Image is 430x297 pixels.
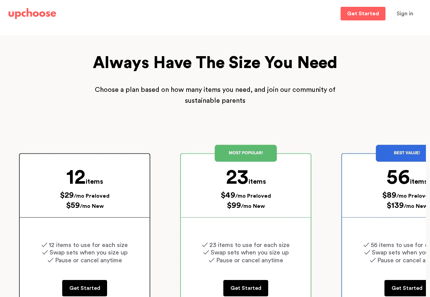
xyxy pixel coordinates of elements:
span: Choose a plan based on how many items you need, and join our community of sustainable parents [95,86,336,104]
span: $89 [382,191,396,199]
a: Get Started [223,280,268,296]
span: $139 [386,201,404,210]
span: items [86,178,103,185]
p: Get Started [347,11,379,16]
a: Get Started [62,280,107,296]
a: UpChoose [8,7,56,21]
span: $29 [60,191,74,199]
span: $99 [227,201,241,210]
a: Get Started [384,280,429,296]
p: Get Started [69,284,100,292]
span: /mo New [80,203,104,209]
span: Always Have The Size You Need [93,55,338,71]
span: $49 [221,191,235,199]
span: 56 [386,167,410,187]
p: Get Started [230,284,261,292]
span: ✓ Pause or cancel anytime [209,257,283,263]
a: Get Started [341,7,385,20]
span: /mo New [241,203,265,209]
span: /mo Preloved [74,193,109,199]
span: /mo New [404,203,428,209]
span: items [410,178,427,185]
span: ✓ Pause or cancel anytime [48,257,122,263]
span: ✓ 23 items to use for each size [202,242,290,248]
p: Get Started [392,284,423,292]
span: $59 [66,201,80,210]
span: ✓ 12 items to use for each size [41,242,128,248]
span: /mo Preloved [235,193,271,199]
img: UpChoose [8,8,56,19]
button: Sign in [388,7,422,20]
span: ✓ Swap sets when you size up [203,249,289,255]
span: 12 [66,167,86,187]
span: ✓ Swap sets when you size up [42,249,127,255]
span: 23 [226,167,248,187]
span: items [248,178,266,185]
span: Sign in [397,11,413,16]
